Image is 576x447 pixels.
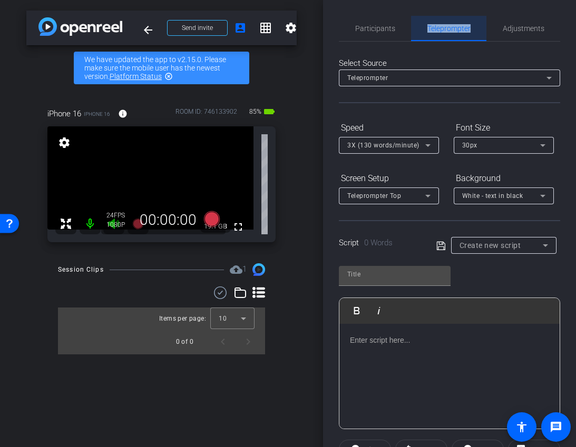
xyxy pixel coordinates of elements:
[84,110,110,118] span: iPhone 16
[355,25,395,32] span: Participants
[110,72,162,81] a: Platform Status
[364,238,393,247] span: 0 Words
[285,22,297,34] mat-icon: settings
[259,22,272,34] mat-icon: grid_on
[106,211,133,220] div: 24
[106,221,133,229] div: 1080P
[460,241,521,250] span: Create new script
[347,268,442,281] input: Title
[347,74,388,82] span: Teleprompter
[142,24,154,36] mat-icon: arrow_back
[38,17,122,36] img: app-logo
[462,192,523,200] span: White - text in black
[164,72,173,81] mat-icon: highlight_off
[175,107,237,122] div: ROOM ID: 746133902
[263,105,276,118] mat-icon: battery_std
[167,20,228,36] button: Send invite
[58,264,104,275] div: Session Clips
[159,313,206,324] div: Items per page:
[232,221,245,233] mat-icon: fullscreen
[236,329,261,354] button: Next page
[550,421,562,433] mat-icon: message
[427,25,471,32] span: Teleprompter
[248,103,263,120] span: 85%
[230,263,242,276] mat-icon: cloud_upload
[454,119,554,137] div: Font Size
[503,25,544,32] span: Adjustments
[347,300,367,321] button: Bold (⌘B)
[339,57,560,69] div: Select Source
[234,22,247,34] mat-icon: account_box
[347,142,419,149] span: 3X (130 words/minute)
[462,142,477,149] span: 30px
[182,24,213,32] span: Send invite
[347,192,401,200] span: Teleprompter Top
[242,264,247,274] span: 1
[230,263,247,276] span: Destinations for your clips
[74,52,249,84] div: We have updated the app to v2.15.0. Please make sure the mobile user has the newest version.
[133,211,203,229] div: 00:00:00
[176,336,193,347] div: 0 of 0
[339,119,439,137] div: Speed
[339,170,439,187] div: Screen Setup
[57,136,72,149] mat-icon: settings
[369,300,389,321] button: Italic (⌘I)
[210,329,236,354] button: Previous page
[114,212,125,219] span: FPS
[252,263,265,276] img: Session clips
[339,237,422,249] div: Script
[47,108,81,120] span: iPhone 16
[454,170,554,187] div: Background
[515,421,528,433] mat-icon: accessibility
[118,109,128,118] mat-icon: info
